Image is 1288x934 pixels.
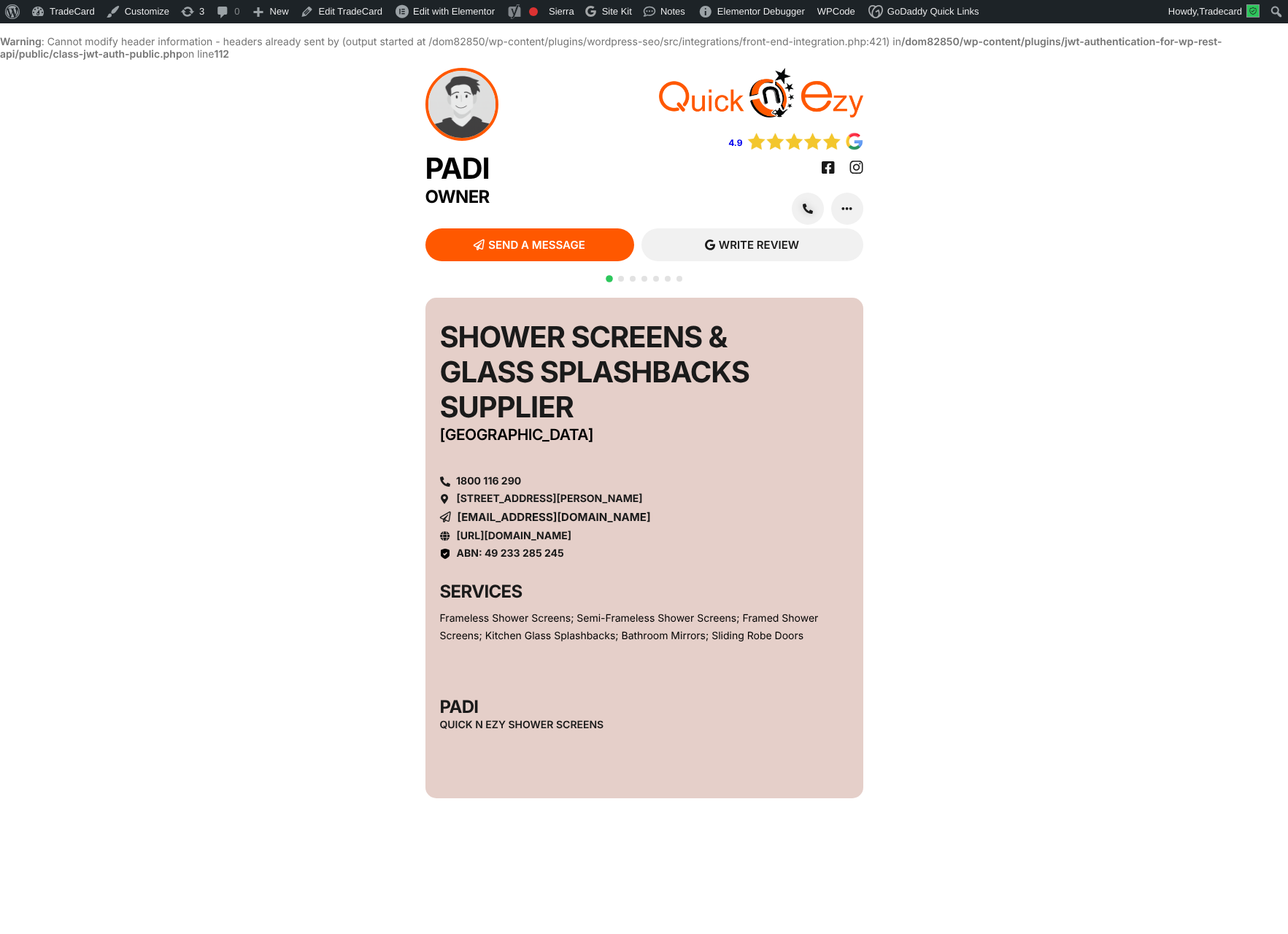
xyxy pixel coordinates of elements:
[529,7,538,16] div: Focus keyphrase not set
[630,276,636,282] span: Go to slide 3
[676,276,682,282] span: Go to slide 7
[665,276,671,282] span: Go to slide 6
[440,494,450,504] a: 53 Shelton Crescent, Noble Park North, VIC 3174
[618,276,624,282] span: Go to slide 2
[719,239,799,250] span: WRITE REVIEW
[602,6,632,17] span: Site Kit
[440,425,816,447] h4: [GEOGRAPHIC_DATA]
[440,718,673,733] h6: Quick N Ezy Shower Screens
[457,530,572,542] a: [URL][DOMAIN_NAME]
[440,696,673,718] h3: Padi
[440,512,651,522] a: [EMAIL_ADDRESS][DOMAIN_NAME]
[413,6,495,17] span: Edit with Elementor
[653,276,659,282] span: Go to slide 5
[641,276,647,282] span: Go to slide 4
[457,547,564,560] span: ABN: 49 233 285 245
[452,476,521,487] span: 1800 116 290
[440,476,849,487] a: 1800 116 290
[1199,6,1242,17] span: Tradecard
[440,581,673,603] h3: SERVICES
[458,512,651,522] span: [EMAIL_ADDRESS][DOMAIN_NAME]
[215,48,230,61] b: 112
[425,186,644,208] h3: Owner
[641,228,863,261] a: WRITE REVIEW
[425,151,644,186] h2: Padi
[440,610,849,646] div: Frameless Shower Screens; Semi-Frameless Shower Screens; Framed Shower Screens; Kitchen Glass Spl...
[440,531,450,541] a: https://www.quicknezy.com
[425,228,634,261] a: SEND A MESSAGE
[440,320,816,425] h2: Shower Screens & Glass Splashbacks Supplier
[728,137,742,148] a: 4.9
[457,493,643,505] a: [STREET_ADDRESS][PERSON_NAME]
[606,276,613,283] span: Go to slide 1
[488,239,585,250] span: SEND A MESSAGE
